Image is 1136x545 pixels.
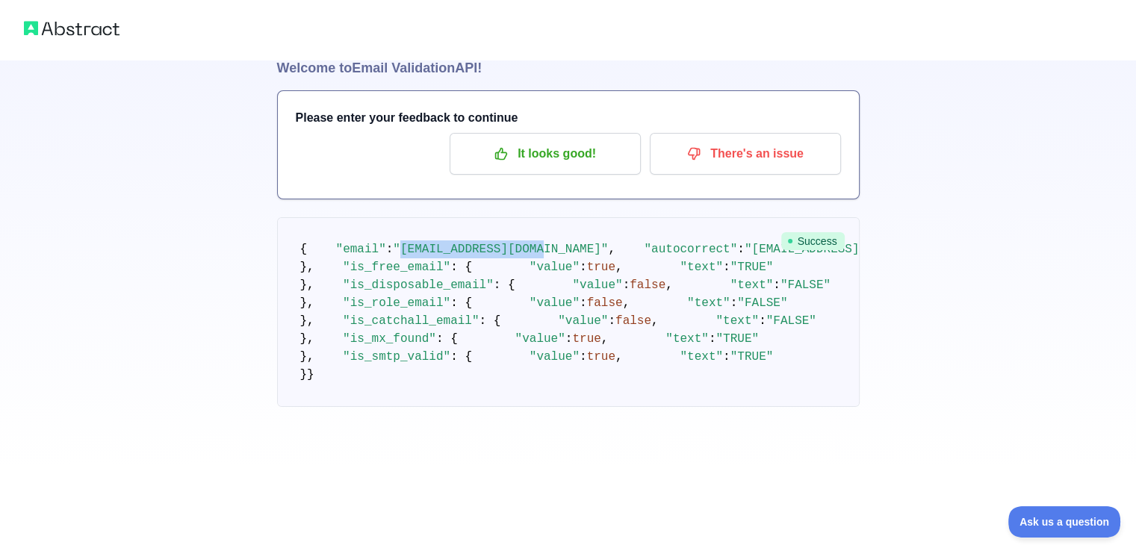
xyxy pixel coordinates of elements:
[450,296,472,310] span: : {
[461,141,630,166] p: It looks good!
[587,296,623,310] span: false
[343,332,436,346] span: "is_mx_found"
[608,243,615,256] span: ,
[436,332,458,346] span: : {
[730,296,738,310] span: :
[565,332,573,346] span: :
[393,243,608,256] span: "[EMAIL_ADDRESS][DOMAIN_NAME]"
[716,314,759,328] span: "text"
[665,278,673,292] span: ,
[615,314,651,328] span: false
[615,350,623,364] span: ,
[277,57,860,78] h1: Welcome to Email Validation API!
[644,243,737,256] span: "autocorrect"
[300,243,308,256] span: {
[723,350,730,364] span: :
[530,296,580,310] span: "value"
[494,278,515,292] span: : {
[343,350,450,364] span: "is_smtp_valid"
[580,350,587,364] span: :
[716,332,759,346] span: "TRUE"
[1008,506,1121,538] iframe: Toggle Customer Support
[572,332,600,346] span: true
[580,261,587,274] span: :
[773,278,780,292] span: :
[745,243,960,256] span: "[EMAIL_ADDRESS][DOMAIN_NAME]"
[623,296,630,310] span: ,
[723,261,730,274] span: :
[24,18,120,39] img: Abstract logo
[450,133,641,175] button: It looks good!
[651,314,659,328] span: ,
[759,314,766,328] span: :
[587,350,615,364] span: true
[737,243,745,256] span: :
[661,141,830,166] p: There's an issue
[587,261,615,274] span: true
[687,296,730,310] span: "text"
[343,278,494,292] span: "is_disposable_email"
[737,296,787,310] span: "FALSE"
[730,278,774,292] span: "text"
[623,278,630,292] span: :
[615,261,623,274] span: ,
[450,261,472,274] span: : {
[530,350,580,364] span: "value"
[730,261,774,274] span: "TRUE"
[386,243,394,256] span: :
[709,332,716,346] span: :
[572,278,622,292] span: "value"
[665,332,709,346] span: "text"
[343,261,450,274] span: "is_free_email"
[780,278,831,292] span: "FALSE"
[680,350,723,364] span: "text"
[479,314,501,328] span: : {
[601,332,609,346] span: ,
[336,243,386,256] span: "email"
[343,314,479,328] span: "is_catchall_email"
[608,314,615,328] span: :
[766,314,816,328] span: "FALSE"
[680,261,723,274] span: "text"
[650,133,841,175] button: There's an issue
[730,350,774,364] span: "TRUE"
[580,296,587,310] span: :
[515,332,565,346] span: "value"
[781,232,845,250] span: Success
[630,278,665,292] span: false
[343,296,450,310] span: "is_role_email"
[530,261,580,274] span: "value"
[450,350,472,364] span: : {
[296,109,841,127] h3: Please enter your feedback to continue
[558,314,608,328] span: "value"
